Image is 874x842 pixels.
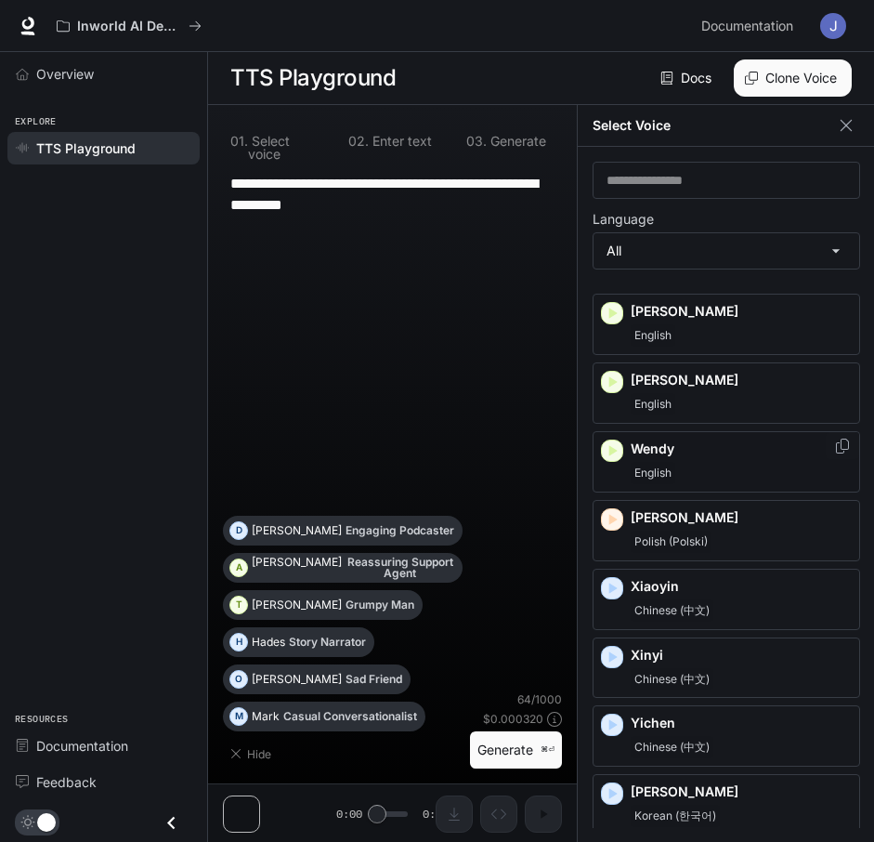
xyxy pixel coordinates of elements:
p: [PERSON_NAME] [631,371,852,389]
p: Grumpy Man [346,599,414,611]
span: Documentation [701,15,793,38]
p: ⌘⏎ [541,744,554,756]
button: O[PERSON_NAME]Sad Friend [223,664,411,694]
p: 0 3 . [466,135,487,148]
p: Story Narrator [289,637,366,648]
p: Language [593,213,654,226]
div: All [594,233,859,269]
p: 64 / 1000 [517,691,562,707]
p: Xinyi [631,646,852,664]
p: 0 1 . [230,135,248,161]
p: [PERSON_NAME] [252,599,342,611]
button: Hide [223,739,282,769]
p: [PERSON_NAME] [252,525,342,536]
p: Xiaoyin [631,577,852,596]
p: 0 2 . [348,135,369,148]
button: Clone Voice [734,59,852,97]
div: D [230,516,247,546]
span: Chinese (中文) [631,599,713,622]
span: Chinese (中文) [631,736,713,758]
span: Korean (한국어) [631,805,720,827]
p: [PERSON_NAME] [631,508,852,527]
span: English [631,324,675,347]
p: Generate [487,135,546,148]
p: Wendy [631,440,852,458]
img: User avatar [820,13,846,39]
button: User avatar [815,7,852,45]
p: [PERSON_NAME] [631,783,852,801]
a: Docs [657,59,719,97]
div: A [230,553,247,583]
div: T [230,590,247,620]
p: Enter text [369,135,432,148]
p: Engaging Podcaster [346,525,454,536]
button: All workspaces [48,7,210,45]
p: [PERSON_NAME] [631,302,852,321]
span: Documentation [36,736,128,756]
button: Copy Voice ID [833,439,852,454]
p: [PERSON_NAME] [252,674,342,685]
p: Mark [252,711,280,722]
div: H [230,627,247,657]
button: MMarkCasual Conversationalist [223,702,425,731]
p: Yichen [631,714,852,732]
span: English [631,462,675,484]
button: A[PERSON_NAME]Reassuring Support Agent [223,553,463,583]
span: Feedback [36,772,97,792]
p: Casual Conversationalist [283,711,417,722]
p: Inworld AI Demos [77,19,181,34]
p: Select voice [248,135,319,161]
button: Generate⌘⏎ [470,731,562,770]
span: Polish (Polski) [631,531,711,553]
p: Hades [252,637,285,648]
span: Chinese (中文) [631,668,713,691]
div: M [230,702,247,731]
button: Close drawer [150,804,192,842]
a: Overview [7,58,200,90]
a: Feedback [7,766,200,798]
a: TTS Playground [7,132,200,164]
h1: TTS Playground [230,59,396,97]
p: $ 0.000320 [483,711,543,727]
span: Dark mode toggle [37,811,56,832]
div: O [230,664,247,694]
p: [PERSON_NAME] [252,557,342,568]
button: T[PERSON_NAME]Grumpy Man [223,590,423,620]
span: TTS Playground [36,138,136,158]
p: Reassuring Support Agent [346,557,454,579]
span: Overview [36,64,94,84]
a: Documentation [694,7,807,45]
span: English [631,393,675,415]
p: Sad Friend [346,674,402,685]
button: HHadesStory Narrator [223,627,374,657]
button: D[PERSON_NAME]Engaging Podcaster [223,516,463,546]
a: Documentation [7,730,200,762]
